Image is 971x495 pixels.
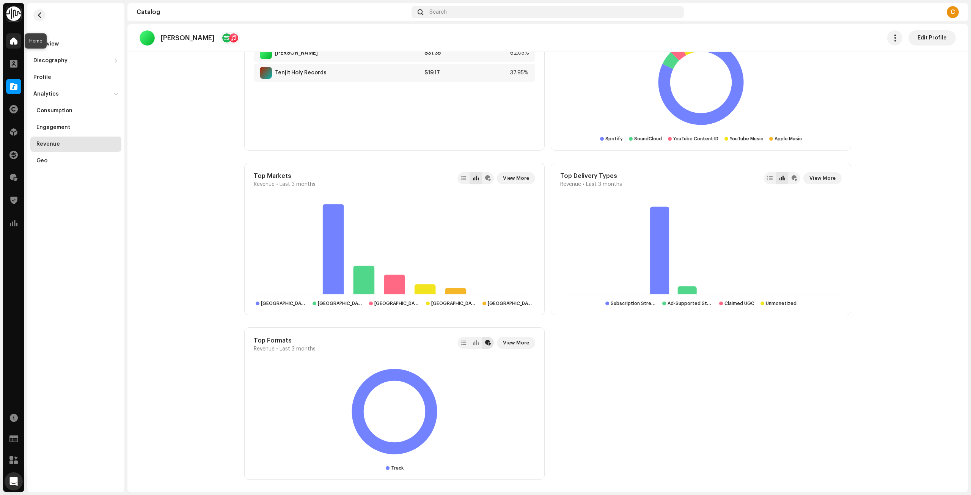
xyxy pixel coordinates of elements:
div: Analytics [33,91,59,97]
re-m-nav-item: Geo [30,153,121,168]
div: Top Markets [254,172,316,180]
div: Discography [33,58,68,64]
span: • [276,181,278,187]
div: Subscription Streaming [611,300,656,306]
div: Apple Music [775,136,802,142]
div: YouTube Music [730,136,763,142]
span: Last 3 months [280,346,316,352]
span: Revenue [254,346,275,352]
span: Last 3 months [586,181,622,187]
div: Overview [33,41,59,47]
div: United Kingdom [374,300,420,306]
div: Spotify [605,136,623,142]
button: View More [497,337,535,349]
re-m-nav-item: Consumption [30,103,121,118]
div: Canada [488,300,533,306]
span: View More [503,335,529,350]
div: Consumption [36,108,72,114]
div: Claimed UGC [724,300,754,306]
span: Search [429,9,447,15]
span: Last 3 months [280,181,316,187]
span: Edit Profile [918,30,947,46]
div: Unmonetized [766,300,797,306]
p: [PERSON_NAME] [161,34,215,42]
div: Catalog [137,9,409,15]
button: View More [497,172,535,184]
span: • [276,346,278,352]
div: Profile [33,74,51,80]
div: YouTube Content ID [673,136,718,142]
div: C [947,6,959,18]
div: Milo Korbenski [275,50,318,56]
div: Top Formats [254,337,316,344]
button: View More [803,172,842,184]
div: Germany [318,300,363,306]
re-m-nav-item: Engagement [30,120,121,135]
div: Revenue [36,141,60,147]
span: View More [809,171,836,186]
div: $19.17 [424,70,507,76]
div: Top Delivery Types [560,172,622,180]
div: 62.05% [510,50,529,56]
div: $31.35 [424,50,507,56]
div: Open Intercom Messenger [5,472,23,490]
span: Revenue [254,181,275,187]
div: SoundCloud [634,136,662,142]
span: View More [503,171,529,186]
div: United States of America [261,300,306,306]
re-m-nav-item: Overview [30,36,121,52]
div: Track [391,465,404,471]
div: Poland [431,300,477,306]
img: 0f74c21f-6d1c-4dbc-9196-dbddad53419e [6,6,21,21]
re-m-nav-item: Profile [30,70,121,85]
re-m-nav-dropdown: Discography [30,53,121,68]
re-m-nav-item: Revenue [30,137,121,152]
div: Ad-Supported Streaming [668,300,713,306]
div: 37.95% [510,70,529,76]
re-m-nav-dropdown: Analytics [30,86,121,168]
button: Edit Profile [908,30,956,46]
span: • [583,181,584,187]
span: Revenue [560,181,581,187]
div: Geo [36,158,47,164]
div: Tenjit Holy Records [275,70,327,76]
div: Engagement [36,124,70,130]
